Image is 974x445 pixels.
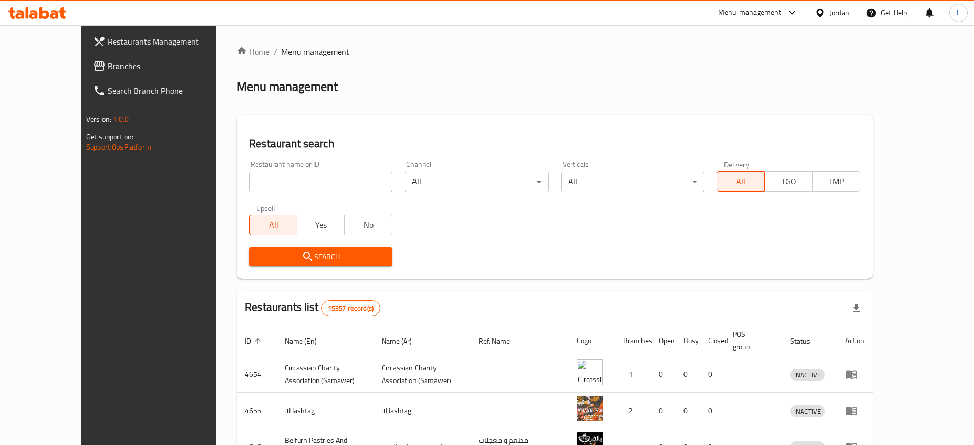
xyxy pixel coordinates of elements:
a: Restaurants Management [85,29,243,54]
span: 15357 record(s) [322,304,380,313]
div: Jordan [830,7,849,18]
td: 0 [675,356,700,393]
div: All [405,172,548,192]
span: TMP [817,174,856,189]
th: Logo [569,325,615,356]
span: Branches [108,60,235,72]
button: All [717,171,765,192]
td: ​Circassian ​Charity ​Association​ (Samawer) [374,356,470,393]
label: Upsell [256,204,275,211]
td: 0 [651,356,675,393]
td: #Hashtag [374,393,470,429]
button: Yes [297,215,345,235]
span: All [254,218,293,232]
div: Export file [844,296,868,321]
button: Search [249,247,392,266]
span: No [349,218,388,232]
h2: Menu management [237,78,338,95]
button: All [249,215,297,235]
span: ID [245,335,264,347]
th: Open [651,325,675,356]
td: #Hashtag [277,393,374,429]
button: TGO [764,171,813,192]
span: All [721,174,761,189]
td: 0 [675,393,700,429]
div: All [561,172,704,192]
span: Search Branch Phone [108,84,235,97]
div: Menu [845,368,864,380]
a: Support.OpsPlatform [86,140,151,154]
h2: Restaurants list [245,300,380,316]
span: Menu management [281,46,349,58]
td: ​Circassian ​Charity ​Association​ (Samawer) [277,356,374,393]
span: INACTIVE [790,369,825,381]
th: Busy [675,325,700,356]
span: Search [257,250,384,263]
span: Name (En) [285,335,330,347]
a: Search Branch Phone [85,78,243,103]
td: 4655 [237,393,277,429]
td: 0 [700,356,724,393]
td: 1 [615,356,651,393]
span: Restaurants Management [108,35,235,48]
input: Search for restaurant name or ID.. [249,172,392,192]
td: 0 [700,393,724,429]
td: 2 [615,393,651,429]
th: Closed [700,325,724,356]
th: Action [837,325,873,356]
h2: Restaurant search [249,136,860,152]
div: Total records count [321,300,380,316]
span: Name (Ar) [382,335,425,347]
button: TMP [812,171,860,192]
span: Version: [86,113,111,126]
span: Yes [301,218,341,232]
span: POS group [733,328,770,353]
div: INACTIVE [790,405,825,417]
span: L [957,7,960,18]
div: Menu [845,405,864,417]
a: Branches [85,54,243,78]
button: No [344,215,392,235]
span: INACTIVE [790,406,825,417]
span: Ref. Name [479,335,523,347]
th: Branches [615,325,651,356]
img: #Hashtag [577,396,603,421]
li: / [274,46,277,58]
span: Get support on: [86,130,133,143]
label: Delivery [724,161,750,168]
div: Menu-management [718,7,781,19]
span: Status [790,335,823,347]
td: 0 [651,393,675,429]
td: 4654 [237,356,277,393]
span: TGO [769,174,809,189]
a: Home [237,46,270,58]
nav: breadcrumb [237,46,873,58]
span: 1.0.0 [113,113,129,126]
img: ​Circassian ​Charity ​Association​ (Samawer) [577,359,603,385]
